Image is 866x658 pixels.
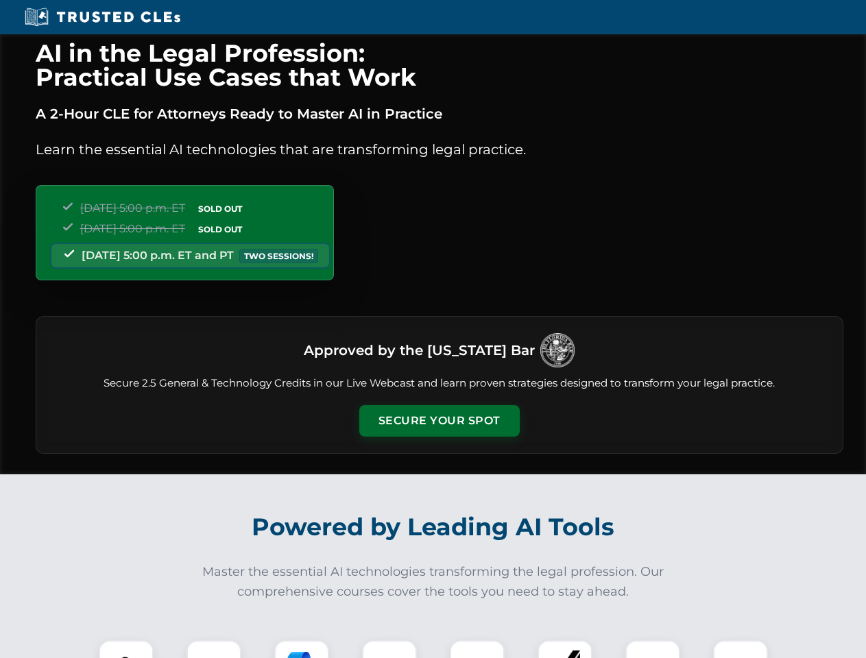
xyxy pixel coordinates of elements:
p: Learn the essential AI technologies that are transforming legal practice. [36,138,843,160]
span: [DATE] 5:00 p.m. ET [80,202,185,215]
span: SOLD OUT [193,222,247,236]
h1: AI in the Legal Profession: Practical Use Cases that Work [36,41,843,89]
h3: Approved by the [US_STATE] Bar [304,338,535,363]
span: [DATE] 5:00 p.m. ET [80,222,185,235]
button: Secure Your Spot [359,405,520,437]
h2: Powered by Leading AI Tools [53,503,813,551]
p: Master the essential AI technologies transforming the legal profession. Our comprehensive courses... [193,562,673,602]
img: Logo [540,333,575,367]
p: A 2-Hour CLE for Attorneys Ready to Master AI in Practice [36,103,843,125]
p: Secure 2.5 General & Technology Credits in our Live Webcast and learn proven strategies designed ... [53,376,826,391]
img: Trusted CLEs [21,7,184,27]
span: SOLD OUT [193,202,247,216]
